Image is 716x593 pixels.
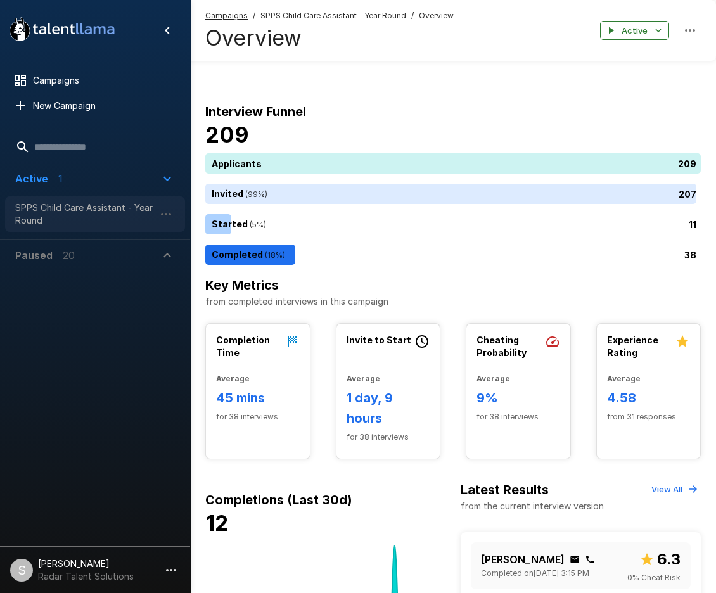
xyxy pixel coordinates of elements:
[205,104,306,119] b: Interview Funnel
[481,552,565,567] p: [PERSON_NAME]
[689,218,696,231] p: 11
[481,567,589,580] span: Completed on [DATE] 3:15 PM
[607,411,691,423] span: from 31 responses
[476,411,560,423] span: for 38 interviews
[216,388,300,408] h6: 45 mins
[657,550,681,568] b: 6.3
[347,431,430,443] span: for 38 interviews
[205,277,279,293] b: Key Metrics
[648,480,701,499] button: View All
[476,335,527,358] b: Cheating Probability
[347,374,380,383] b: Average
[585,554,595,564] div: Click to copy
[607,335,658,358] b: Experience Rating
[216,374,250,383] b: Average
[607,374,641,383] b: Average
[205,510,229,536] b: 12
[678,157,696,170] p: 209
[627,571,681,584] span: 0 % Cheat Risk
[347,388,430,428] h6: 1 day, 9 hours
[570,554,580,564] div: Click to copy
[607,388,691,408] h6: 4.58
[679,188,696,201] p: 207
[216,335,270,358] b: Completion Time
[347,335,411,345] b: Invite to Start
[476,374,510,383] b: Average
[205,295,701,308] p: from completed interviews in this campaign
[205,25,454,51] h4: Overview
[461,500,604,513] p: from the current interview version
[461,482,549,497] b: Latest Results
[476,388,560,408] h6: 9%
[216,411,300,423] span: for 38 interviews
[205,492,352,507] b: Completions (Last 30d)
[205,122,249,148] b: 209
[600,21,669,41] button: Active
[639,547,681,571] span: Overall score out of 10
[684,248,696,262] p: 38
